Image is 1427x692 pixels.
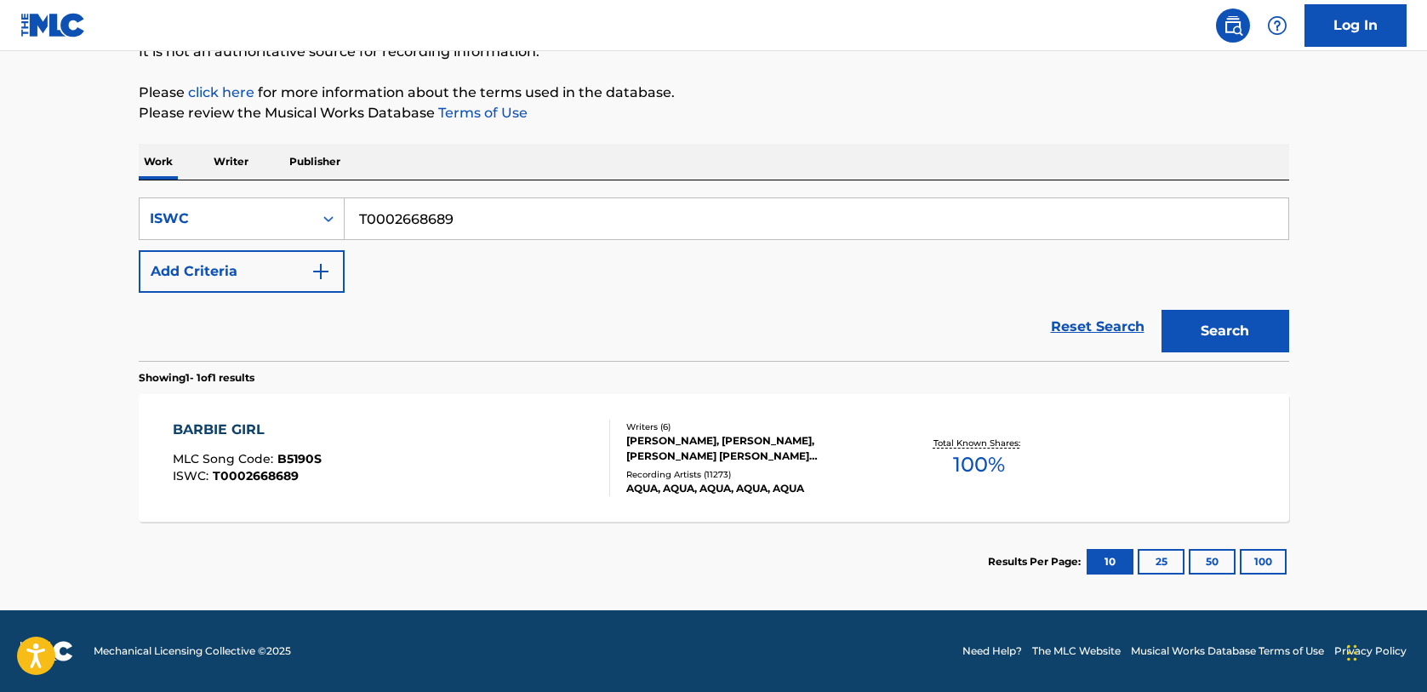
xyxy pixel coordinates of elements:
[962,643,1022,659] a: Need Help?
[1087,549,1133,575] button: 10
[1223,15,1243,36] img: search
[626,420,883,433] div: Writers ( 6 )
[188,84,254,100] a: click here
[311,261,331,282] img: 9d2ae6d4665cec9f34b9.svg
[1334,643,1407,659] a: Privacy Policy
[1216,9,1250,43] a: Public Search
[150,209,303,229] div: ISWC
[1189,549,1236,575] button: 50
[213,468,299,483] span: T0002668689
[139,83,1289,103] p: Please for more information about the terms used in the database.
[1267,15,1287,36] img: help
[94,643,291,659] span: Mechanical Licensing Collective © 2025
[173,420,322,440] div: BARBIE GIRL
[953,449,1005,480] span: 100 %
[988,554,1085,569] p: Results Per Page:
[139,103,1289,123] p: Please review the Musical Works Database
[1347,627,1357,678] div: Drag
[1162,310,1289,352] button: Search
[1240,549,1287,575] button: 100
[173,451,277,466] span: MLC Song Code :
[139,370,254,386] p: Showing 1 - 1 of 1 results
[1138,549,1184,575] button: 25
[20,13,86,37] img: MLC Logo
[1032,643,1121,659] a: The MLC Website
[20,641,73,661] img: logo
[139,42,1289,62] p: It is not an authoritative source for recording information.
[1131,643,1324,659] a: Musical Works Database Terms of Use
[626,468,883,481] div: Recording Artists ( 11273 )
[1042,308,1153,346] a: Reset Search
[933,437,1025,449] p: Total Known Shares:
[139,144,178,180] p: Work
[1304,4,1407,47] a: Log In
[173,468,213,483] span: ISWC :
[1342,610,1427,692] iframe: Chat Widget
[435,105,528,121] a: Terms of Use
[139,394,1289,522] a: BARBIE GIRLMLC Song Code:B5190SISWC:T0002668689Writers (6)[PERSON_NAME], [PERSON_NAME], [PERSON_N...
[284,144,345,180] p: Publisher
[626,433,883,464] div: [PERSON_NAME], [PERSON_NAME], [PERSON_NAME] [PERSON_NAME] [PERSON_NAME], [PERSON_NAME], [PERSON_N...
[626,481,883,496] div: AQUA, AQUA, AQUA, AQUA, AQUA
[277,451,322,466] span: B5190S
[208,144,254,180] p: Writer
[139,250,345,293] button: Add Criteria
[1260,9,1294,43] div: Help
[139,197,1289,361] form: Search Form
